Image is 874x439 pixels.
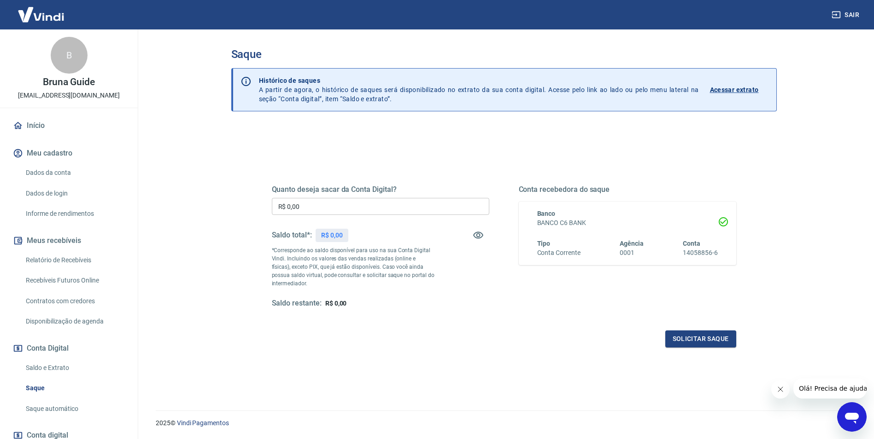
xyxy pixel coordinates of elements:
span: Banco [537,210,556,217]
a: Relatório de Recebíveis [22,251,127,270]
button: Meu cadastro [11,143,127,163]
p: Bruna Guide [43,77,95,87]
button: Sair [830,6,863,23]
p: Histórico de saques [259,76,699,85]
a: Início [11,116,127,136]
iframe: Fechar mensagem [771,380,790,399]
h6: 0001 [620,248,644,258]
button: Conta Digital [11,338,127,358]
h6: Conta Corrente [537,248,581,258]
a: Informe de rendimentos [22,204,127,223]
div: B [51,37,88,74]
p: Acessar extrato [710,85,759,94]
h6: BANCO C6 BANK [537,218,718,228]
span: Conta [683,240,700,247]
a: Vindi Pagamentos [177,419,229,427]
a: Saldo e Extrato [22,358,127,377]
h5: Quanto deseja sacar da Conta Digital? [272,185,489,194]
p: 2025 © [156,418,852,428]
a: Acessar extrato [710,76,769,104]
iframe: Botão para abrir a janela de mensagens [837,402,867,432]
span: R$ 0,00 [325,300,347,307]
h5: Conta recebedora do saque [519,185,736,194]
span: Tipo [537,240,551,247]
h5: Saldo total*: [272,231,312,240]
a: Disponibilização de agenda [22,312,127,331]
a: Saque automático [22,399,127,418]
a: Recebíveis Futuros Online [22,271,127,290]
img: Vindi [11,0,71,29]
a: Contratos com credores [22,292,127,311]
h3: Saque [231,48,777,61]
h6: 14058856-6 [683,248,718,258]
a: Dados da conta [22,163,127,182]
span: Agência [620,240,644,247]
button: Solicitar saque [665,330,736,347]
p: A partir de agora, o histórico de saques será disponibilizado no extrato da sua conta digital. Ac... [259,76,699,104]
span: Olá! Precisa de ajuda? [6,6,77,14]
iframe: Mensagem da empresa [793,378,867,399]
h5: Saldo restante: [272,299,322,308]
p: R$ 0,00 [321,231,343,240]
button: Meus recebíveis [11,231,127,251]
p: [EMAIL_ADDRESS][DOMAIN_NAME] [18,91,120,100]
a: Dados de login [22,184,127,203]
p: *Corresponde ao saldo disponível para uso na sua Conta Digital Vindi. Incluindo os valores das ve... [272,246,435,288]
a: Saque [22,379,127,398]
